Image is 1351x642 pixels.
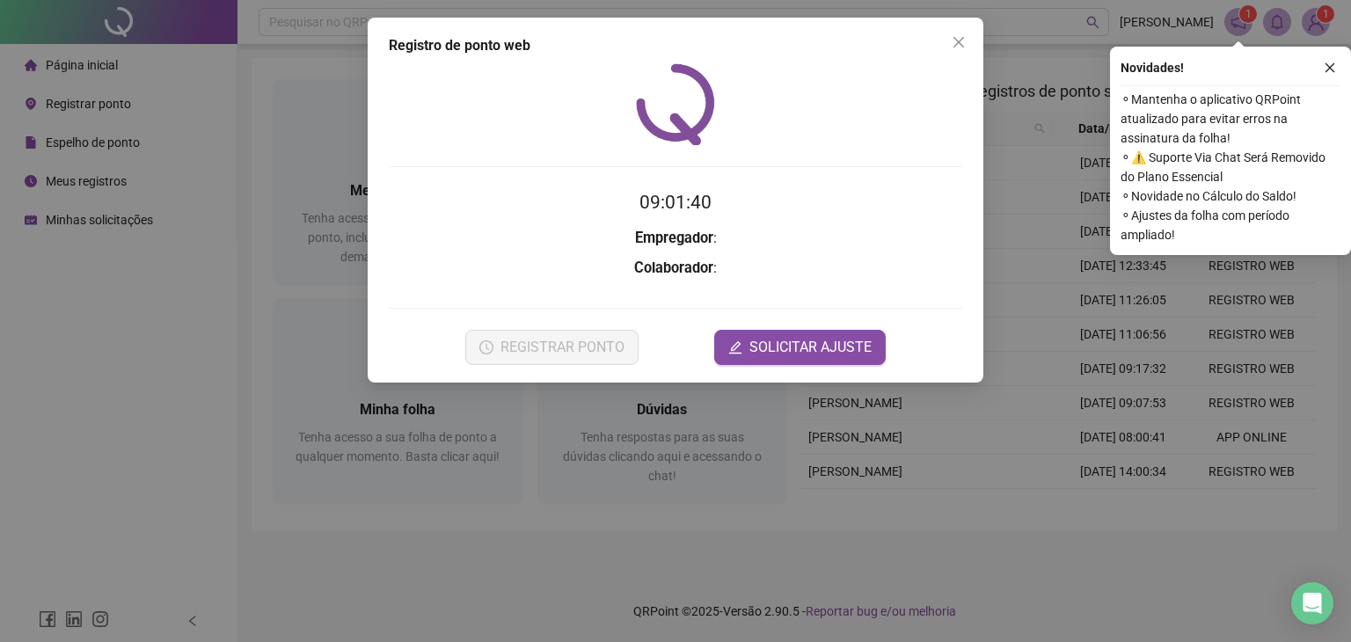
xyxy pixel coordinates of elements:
[634,259,713,276] strong: Colaborador
[1121,58,1184,77] span: Novidades !
[639,192,712,213] time: 09:01:40
[945,28,973,56] button: Close
[465,330,639,365] button: REGISTRAR PONTO
[389,35,962,56] div: Registro de ponto web
[952,35,966,49] span: close
[714,330,886,365] button: editSOLICITAR AJUSTE
[1324,62,1336,74] span: close
[636,63,715,145] img: QRPoint
[1121,206,1340,244] span: ⚬ Ajustes da folha com período ampliado!
[389,227,962,250] h3: :
[635,230,713,246] strong: Empregador
[728,340,742,354] span: edit
[749,337,872,358] span: SOLICITAR AJUSTE
[389,257,962,280] h3: :
[1291,582,1333,624] div: Open Intercom Messenger
[1121,186,1340,206] span: ⚬ Novidade no Cálculo do Saldo!
[1121,148,1340,186] span: ⚬ ⚠️ Suporte Via Chat Será Removido do Plano Essencial
[1121,90,1340,148] span: ⚬ Mantenha o aplicativo QRPoint atualizado para evitar erros na assinatura da folha!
